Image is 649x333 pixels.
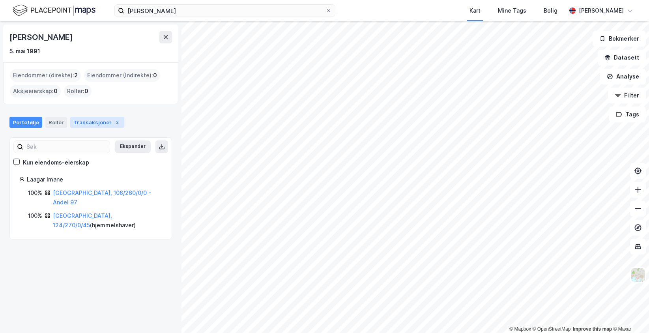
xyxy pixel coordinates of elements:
div: Kun eiendoms-eierskap [23,158,89,167]
a: OpenStreetMap [533,326,571,332]
button: Analyse [600,69,646,84]
a: Improve this map [573,326,612,332]
a: [GEOGRAPHIC_DATA], 106/260/0/0 - Andel 97 [53,189,151,206]
div: [PERSON_NAME] [9,31,74,43]
div: Mine Tags [498,6,526,15]
a: [GEOGRAPHIC_DATA], 124/270/0/45 [53,212,112,228]
button: Bokmerker [593,31,646,47]
div: Eiendommer (Indirekte) : [84,69,160,82]
div: 100% [28,211,42,221]
div: ( hjemmelshaver ) [53,211,162,230]
div: Roller [45,117,67,128]
div: Laagar Imane [27,175,162,184]
div: Aksjeeierskap : [10,85,61,97]
div: [PERSON_NAME] [579,6,624,15]
div: Eiendommer (direkte) : [10,69,81,82]
input: Søk [23,141,110,153]
div: 100% [28,188,42,198]
span: 0 [153,71,157,80]
img: logo.f888ab2527a4732fd821a326f86c7f29.svg [13,4,95,17]
div: 5. mai 1991 [9,47,40,56]
button: Tags [609,107,646,122]
a: Mapbox [509,326,531,332]
input: Søk på adresse, matrikkel, gårdeiere, leietakere eller personer [124,5,325,17]
iframe: Chat Widget [610,295,649,333]
div: Kart [469,6,481,15]
span: 2 [74,71,78,80]
button: Filter [608,88,646,103]
img: Z [630,268,645,282]
div: Roller : [64,85,92,97]
div: Bolig [544,6,557,15]
span: 0 [84,86,88,96]
div: Transaksjoner [70,117,124,128]
button: Datasett [598,50,646,65]
div: 2 [113,118,121,126]
span: 0 [54,86,58,96]
button: Ekspander [115,140,151,153]
div: Portefølje [9,117,42,128]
